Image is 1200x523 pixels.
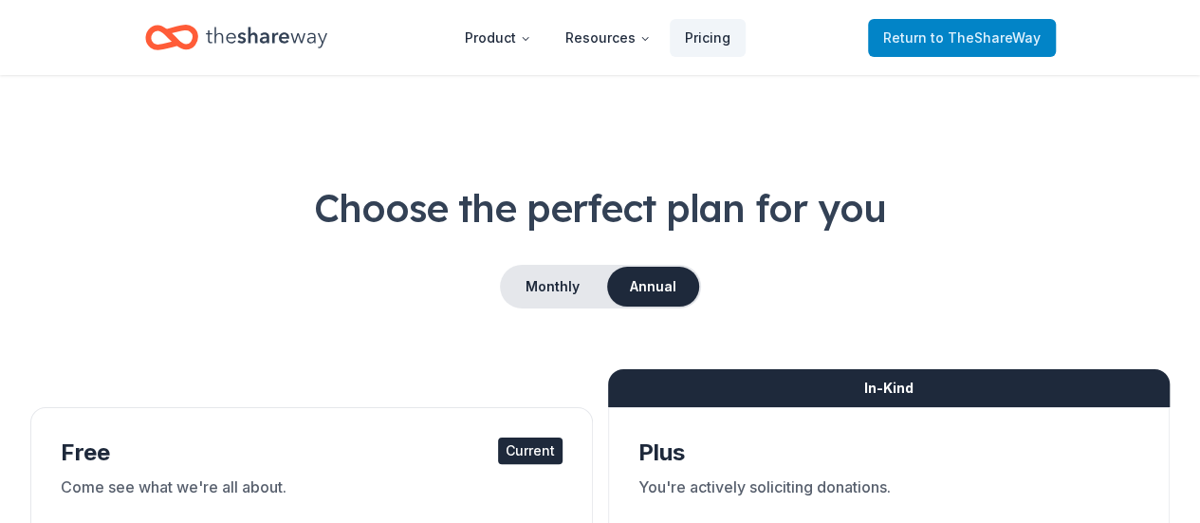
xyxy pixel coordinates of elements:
[498,438,563,464] div: Current
[883,27,1041,49] span: Return
[638,438,1140,468] div: Plus
[607,267,699,307] button: Annual
[30,181,1170,234] h1: Choose the perfect plan for you
[450,15,746,60] nav: Main
[931,29,1041,46] span: to TheShareWay
[450,19,546,57] button: Product
[550,19,666,57] button: Resources
[608,369,1171,407] div: In-Kind
[502,267,603,307] button: Monthly
[670,19,746,57] a: Pricing
[145,15,327,60] a: Home
[61,438,563,468] div: Free
[868,19,1056,57] a: Returnto TheShareWay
